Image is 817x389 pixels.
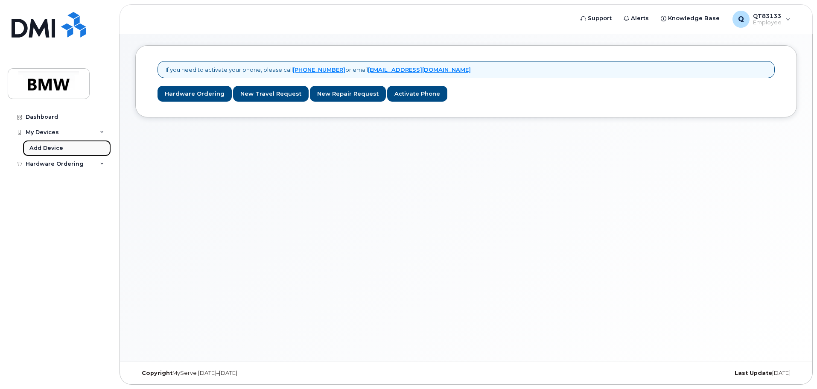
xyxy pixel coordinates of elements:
a: Support [575,10,618,27]
span: Q [738,14,744,24]
div: MyServe [DATE]–[DATE] [135,370,356,377]
a: Activate Phone [387,86,447,102]
span: Knowledge Base [668,14,720,23]
div: [DATE] [576,370,797,377]
span: Employee [753,19,782,26]
a: New Repair Request [310,86,386,102]
div: QT83133 [727,11,797,28]
span: Support [588,14,612,23]
span: QT83133 [753,12,782,19]
a: Knowledge Base [655,10,726,27]
a: New Travel Request [233,86,309,102]
p: If you need to activate your phone, please call or email [166,66,471,74]
strong: Copyright [142,370,172,376]
a: [EMAIL_ADDRESS][DOMAIN_NAME] [368,66,471,73]
a: Hardware Ordering [158,86,232,102]
a: Alerts [618,10,655,27]
a: [PHONE_NUMBER] [293,66,345,73]
span: Alerts [631,14,649,23]
strong: Last Update [735,370,772,376]
iframe: Messenger Launcher [780,352,811,383]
